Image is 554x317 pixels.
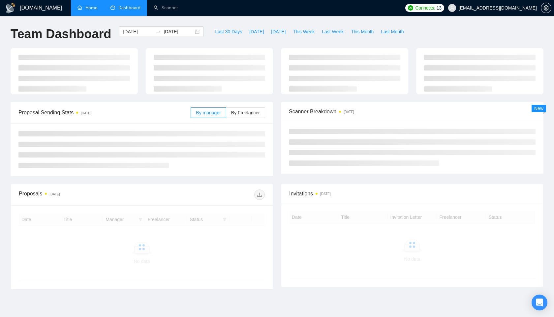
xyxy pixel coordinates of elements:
span: Last 30 Days [215,28,242,35]
span: swap-right [156,29,161,34]
input: Start date [123,28,153,35]
img: upwork-logo.png [408,5,413,11]
div: Open Intercom Messenger [532,295,547,310]
button: Last Week [318,26,347,37]
a: homeHome [77,5,97,11]
span: [DATE] [271,28,286,35]
span: By manager [196,110,221,115]
span: user [450,6,454,10]
button: [DATE] [246,26,267,37]
span: This Week [293,28,315,35]
span: to [156,29,161,34]
span: Invitations [289,189,535,198]
span: 13 [437,4,442,12]
time: [DATE] [81,111,91,115]
span: New [534,106,543,111]
span: Dashboard [118,5,140,11]
span: [DATE] [249,28,264,35]
button: [DATE] [267,26,289,37]
span: Proposal Sending Stats [18,108,191,117]
span: Last Month [381,28,404,35]
button: This Week [289,26,318,37]
button: This Month [347,26,377,37]
img: logo [5,3,16,14]
a: searchScanner [154,5,178,11]
span: Last Week [322,28,344,35]
time: [DATE] [49,192,60,196]
span: Connects: [415,4,435,12]
a: setting [541,5,551,11]
button: setting [541,3,551,13]
div: Proposals [19,189,142,200]
button: Last Month [377,26,407,37]
button: Last 30 Days [211,26,246,37]
span: Scanner Breakdown [289,107,536,116]
time: [DATE] [320,192,330,196]
span: dashboard [110,5,115,10]
input: End date [164,28,194,35]
time: [DATE] [344,110,354,114]
span: This Month [351,28,374,35]
h1: Team Dashboard [11,26,111,42]
span: By Freelancer [231,110,260,115]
